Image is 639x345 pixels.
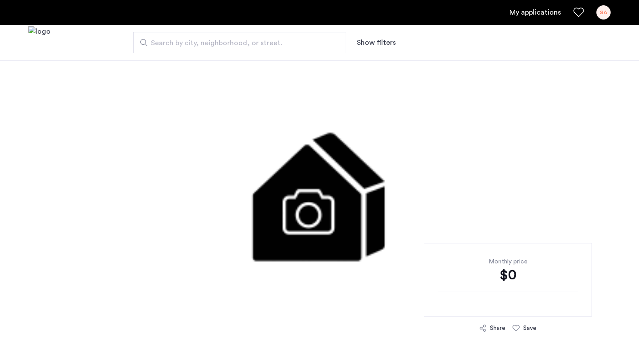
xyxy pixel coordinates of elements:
div: Monthly price [438,257,578,266]
a: Favorites [573,7,584,18]
div: Save [523,324,536,333]
div: $0 [438,266,578,284]
div: Share [490,324,505,333]
input: Apartment Search [133,32,346,53]
button: Show or hide filters [357,37,396,48]
img: logo [28,26,51,59]
a: Cazamio logo [28,26,51,59]
span: Search by city, neighborhood, or street. [151,38,321,48]
img: 2.gif [115,60,524,326]
div: SA [596,5,611,20]
a: My application [509,7,561,18]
